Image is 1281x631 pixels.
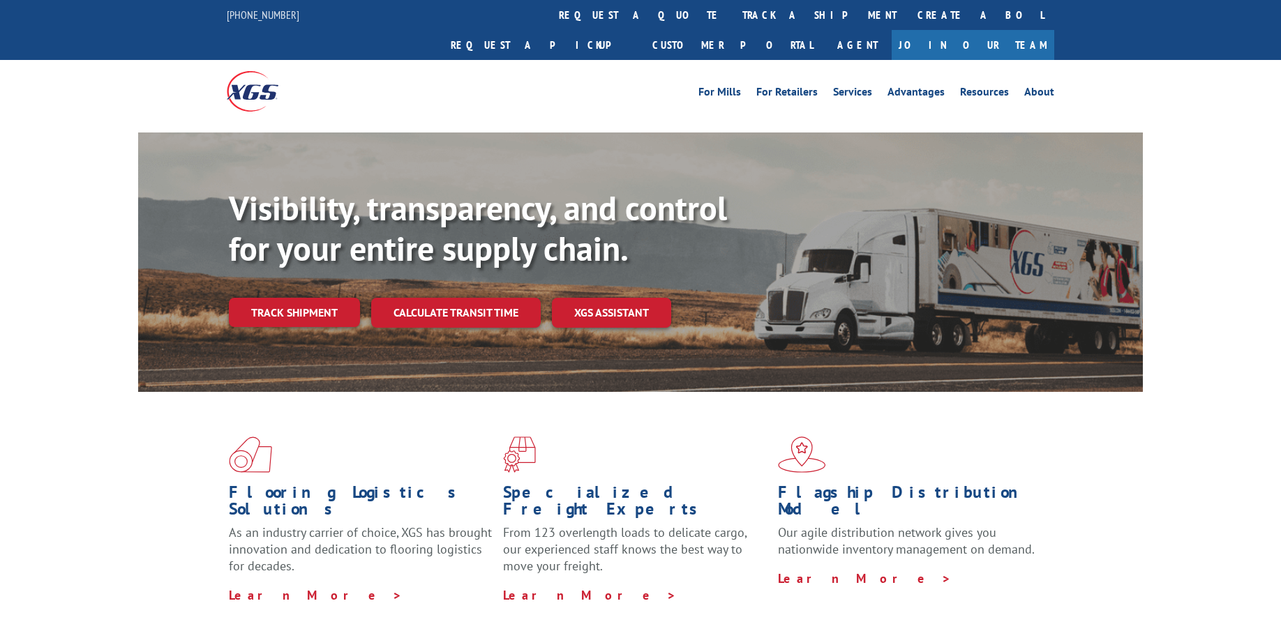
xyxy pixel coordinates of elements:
[229,186,727,270] b: Visibility, transparency, and control for your entire supply chain.
[778,524,1035,557] span: Our agile distribution network gives you nationwide inventory management on demand.
[823,30,892,60] a: Agent
[960,86,1009,102] a: Resources
[778,570,952,586] a: Learn More >
[887,86,945,102] a: Advantages
[229,298,360,327] a: Track shipment
[503,484,767,524] h1: Specialized Freight Experts
[229,484,493,524] h1: Flooring Logistics Solutions
[229,587,403,603] a: Learn More >
[229,524,492,574] span: As an industry carrier of choice, XGS has brought innovation and dedication to flooring logistics...
[503,587,677,603] a: Learn More >
[229,436,272,473] img: xgs-icon-total-supply-chain-intelligence-red
[1024,86,1054,102] a: About
[833,86,872,102] a: Services
[778,436,826,473] img: xgs-icon-flagship-distribution-model-red
[552,298,671,328] a: XGS ASSISTANT
[778,484,1042,524] h1: Flagship Distribution Model
[440,30,642,60] a: Request a pickup
[503,436,536,473] img: xgs-icon-focused-on-flooring-red
[698,86,741,102] a: For Mills
[371,298,541,328] a: Calculate transit time
[756,86,818,102] a: For Retailers
[892,30,1054,60] a: Join Our Team
[642,30,823,60] a: Customer Portal
[503,524,767,586] p: From 123 overlength loads to delicate cargo, our experienced staff knows the best way to move you...
[227,8,299,22] a: [PHONE_NUMBER]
